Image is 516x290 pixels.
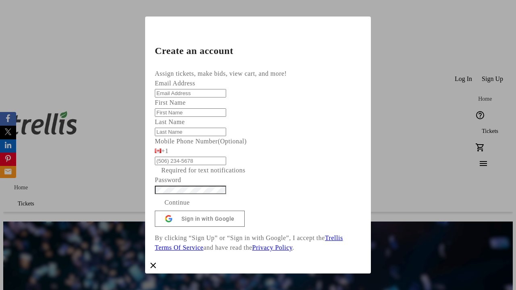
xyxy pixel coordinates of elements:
button: Close [145,257,161,273]
input: Email Address [155,89,226,97]
label: Mobile Phone Number (Optional) [155,138,247,145]
input: First Name [155,108,226,117]
button: Continue [155,195,200,211]
input: Last Name [155,128,226,136]
tr-hint: Required for text notifications [161,166,246,175]
label: Password [155,176,181,183]
label: First Name [155,99,186,106]
span: Sign in with Google [181,215,235,222]
input: (506) 234-5678 [155,157,226,165]
p: By clicking “Sign Up” or “Sign in with Google”, I accept the and have read the . [155,233,361,253]
label: Last Name [155,118,185,125]
button: Sign in with Google [155,211,245,227]
h2: Create an account [155,46,361,56]
label: Email Address [155,80,195,87]
a: Privacy Policy [252,244,293,251]
div: Assign tickets, make bids, view cart, and more! [155,69,361,79]
span: Continue [164,198,190,207]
